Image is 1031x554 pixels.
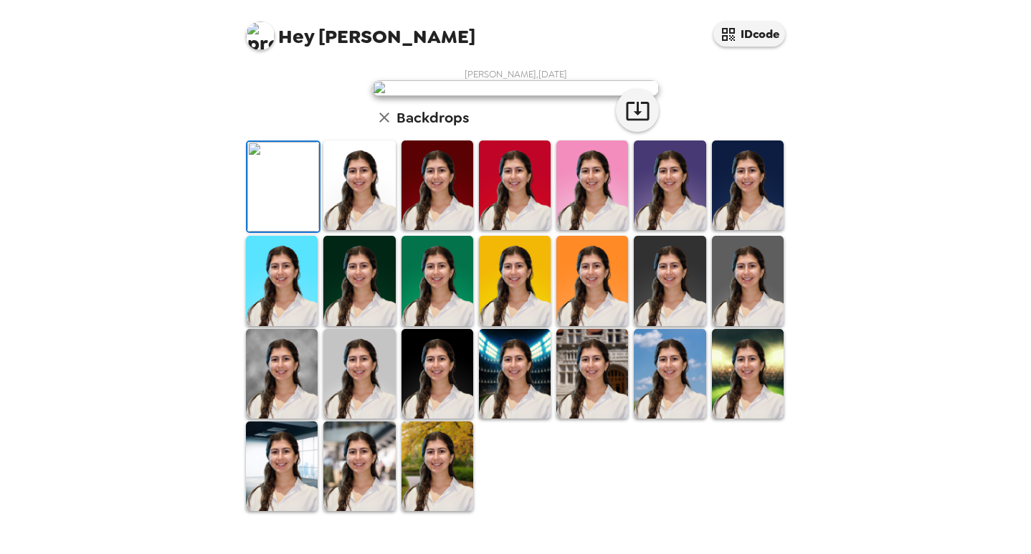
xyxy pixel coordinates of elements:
[465,68,567,80] span: [PERSON_NAME] , [DATE]
[246,14,475,47] span: [PERSON_NAME]
[278,24,314,49] span: Hey
[246,22,275,50] img: profile pic
[396,106,469,129] h6: Backdrops
[247,142,319,231] img: Original
[713,22,785,47] button: IDcode
[372,80,659,96] img: user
